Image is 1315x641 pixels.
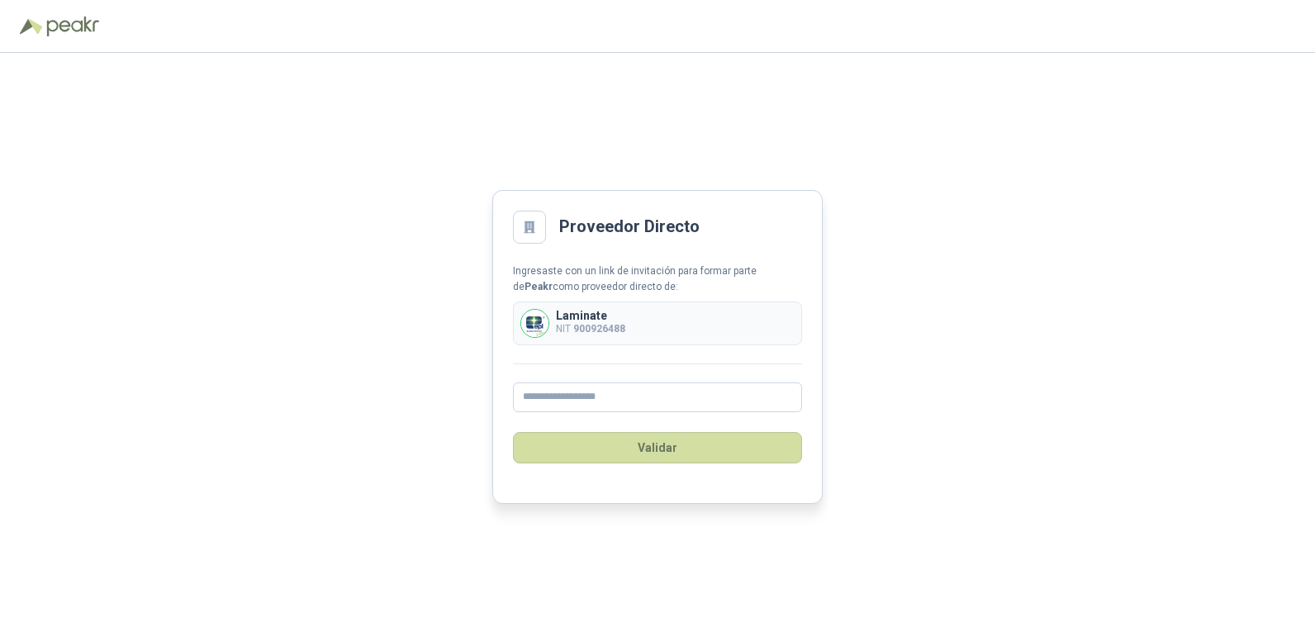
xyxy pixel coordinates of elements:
img: Company Logo [521,310,548,337]
div: Ingresaste con un link de invitación para formar parte de como proveedor directo de: [513,264,802,295]
h2: Proveedor Directo [559,214,700,240]
p: Laminate [556,310,625,321]
button: Validar [513,432,802,463]
b: Peakr [525,281,553,292]
b: 900926488 [573,323,625,335]
p: NIT [556,321,625,337]
img: Peakr [46,17,99,36]
img: Logo [20,18,43,35]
